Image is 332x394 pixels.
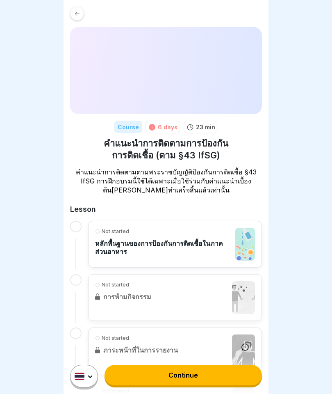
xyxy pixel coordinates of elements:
p: หลักพื้นฐานของการป้องกันการติดเชื้อในภาคส่วนอาหาร [95,239,231,256]
div: Course [114,121,142,133]
p: คำแนะนำการติดตามตามพระราชบัญญัติป้องกันการติดเชื้อ §43 IfSG การฝึกอบรมนี้ใช้ได้เฉพาะเมื่อใช้ร่วมก... [70,167,262,195]
a: Not startedหลักพื้นฐานของการป้องกันการติดเชื้อในภาคส่วนอาหาร [95,228,255,261]
img: vto55uf2okkpt3kpffh9qir1.png [235,228,255,261]
p: Not started [102,228,129,235]
div: 6 days [158,123,177,131]
p: 23 min [196,123,215,131]
h1: คำแนะนำการติดตามการป้องกันการติดเชื้อ (ตาม §43 IfSG) [70,137,262,161]
h2: Lesson [70,204,262,214]
img: th.svg [75,373,84,380]
a: Continue [105,365,262,385]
